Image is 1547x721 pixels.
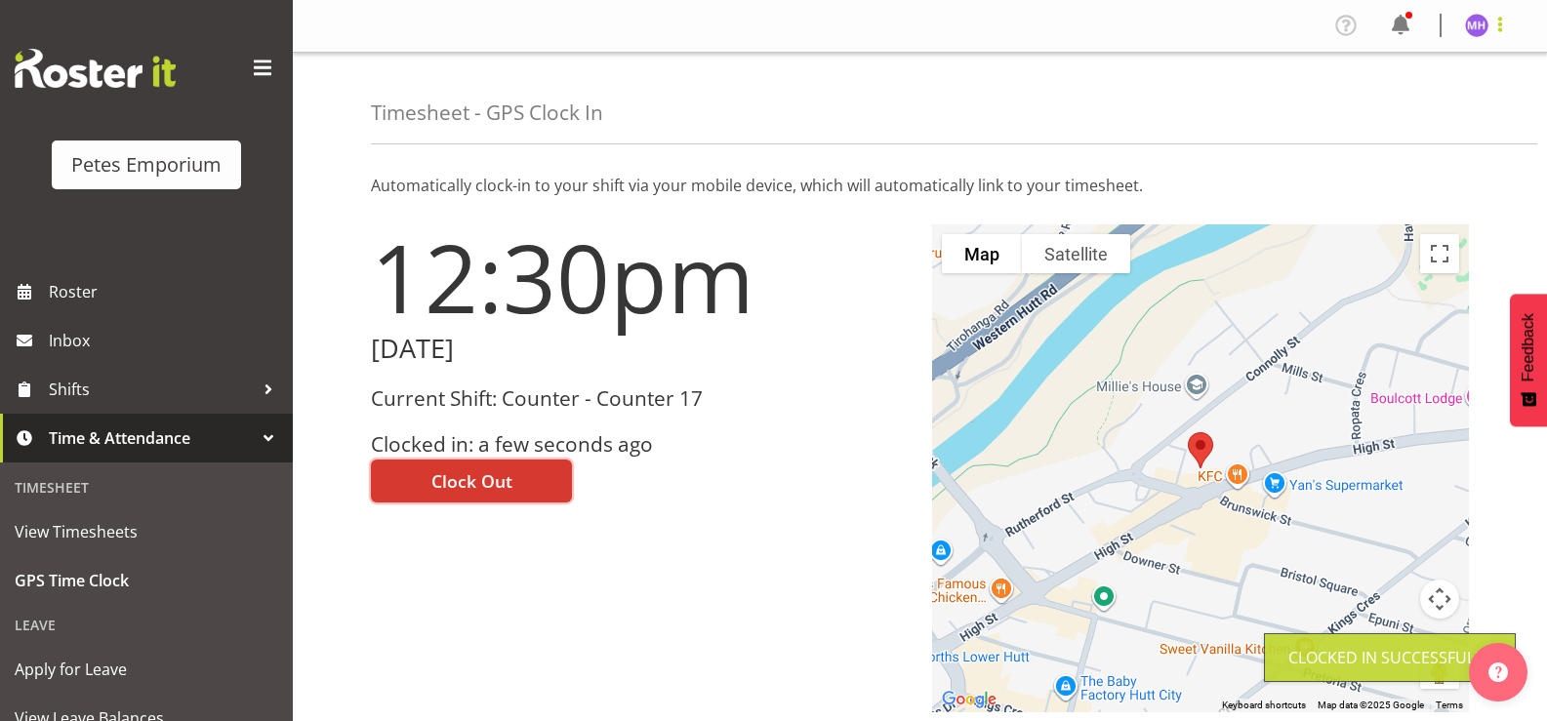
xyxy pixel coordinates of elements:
button: Toggle fullscreen view [1420,234,1459,273]
h4: Timesheet - GPS Clock In [371,101,603,124]
span: Map data ©2025 Google [1318,700,1424,710]
div: Petes Emporium [71,150,222,180]
a: Terms (opens in new tab) [1436,700,1463,710]
div: Leave [5,605,288,645]
button: Map camera controls [1420,580,1459,619]
div: Clocked in Successfully [1288,646,1491,669]
h2: [DATE] [371,334,909,364]
span: Shifts [49,375,254,404]
span: Clock Out [431,468,512,494]
span: Inbox [49,326,283,355]
button: Show satellite imagery [1022,234,1130,273]
a: View Timesheets [5,507,288,556]
a: Apply for Leave [5,645,288,694]
span: Feedback [1520,313,1537,381]
h3: Current Shift: Counter - Counter 17 [371,387,909,410]
span: GPS Time Clock [15,566,278,595]
button: Clock Out [371,460,572,502]
button: Show street map [942,234,1022,273]
a: Open this area in Google Maps (opens a new window) [937,687,1001,712]
span: Roster [49,277,283,306]
div: Timesheet [5,467,288,507]
span: Time & Attendance [49,423,254,453]
img: help-xxl-2.png [1488,662,1508,682]
button: Keyboard shortcuts [1222,699,1306,712]
a: GPS Time Clock [5,556,288,605]
button: Feedback - Show survey [1510,294,1547,426]
h3: Clocked in: a few seconds ago [371,433,909,456]
img: Google [937,687,1001,712]
img: Rosterit website logo [15,49,176,88]
h1: 12:30pm [371,224,909,330]
p: Automatically clock-in to your shift via your mobile device, which will automatically link to you... [371,174,1469,197]
span: Apply for Leave [15,655,278,684]
span: View Timesheets [15,517,278,546]
img: mackenzie-halford4471.jpg [1465,14,1488,37]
